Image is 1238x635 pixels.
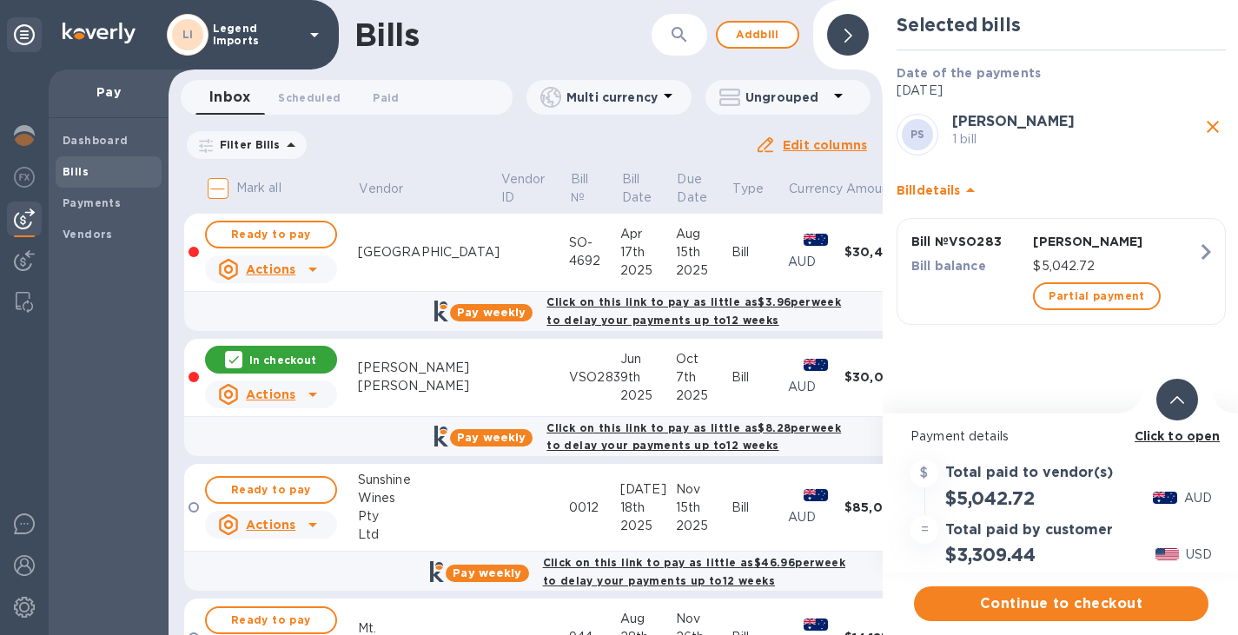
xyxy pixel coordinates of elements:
[358,243,500,261] div: [GEOGRAPHIC_DATA]
[788,378,844,396] p: AUD
[63,228,113,241] b: Vendors
[789,180,843,198] p: Currency
[1033,233,1197,250] p: [PERSON_NAME]
[620,243,676,261] div: 17th
[910,516,938,544] div: =
[359,180,426,198] span: Vendor
[205,221,337,248] button: Ready to pay
[354,17,419,53] h1: Bills
[566,89,658,106] p: Multi currency
[676,261,732,280] div: 2025
[945,465,1113,481] h3: Total paid to vendor(s)
[546,295,841,327] b: Click on this link to pay as little as $3.96 per week to delay your payments up to 12 weeks
[569,499,620,517] div: 0012
[501,170,568,207] span: Vendor ID
[182,28,194,41] b: LI
[804,234,828,246] img: AUD
[910,427,1212,446] p: Payment details
[945,487,1034,509] h2: $5,042.72
[676,499,732,517] div: 15th
[221,480,321,500] span: Ready to pay
[63,23,136,43] img: Logo
[677,170,707,207] p: Due Date
[1049,286,1144,307] span: Partial payment
[620,387,676,405] div: 2025
[783,138,867,152] u: Edit columns
[804,618,828,631] img: AUD
[676,243,732,261] div: 15th
[844,243,924,261] div: $30,450.24
[1200,114,1226,140] button: close
[945,522,1113,539] h3: Total paid by customer
[897,14,1226,36] h2: Selected bills
[63,83,155,101] p: Pay
[358,507,500,526] div: Pty
[620,610,676,628] div: Aug
[213,23,300,47] p: Legend Imports
[804,359,828,371] img: AUD
[358,359,500,377] div: [PERSON_NAME]
[1033,257,1197,275] p: $5,042.72
[1153,492,1177,504] img: AUD
[928,593,1195,614] span: Continue to checkout
[716,21,799,49] button: Addbill
[788,253,844,271] p: AUD
[620,499,676,517] div: 18th
[358,489,500,507] div: Wines
[620,517,676,535] div: 2025
[205,476,337,504] button: Ready to pay
[676,225,732,243] div: Aug
[1155,548,1179,560] img: USD
[246,262,295,276] u: Actions
[732,499,788,517] div: Bill
[1135,429,1221,443] b: Click to open
[63,165,89,178] b: Bills
[846,180,917,198] span: Amount
[1184,489,1212,507] p: AUD
[897,162,1226,218] div: Billdetails
[543,556,845,587] b: Click on this link to pay as little as $46.96 per week to delay your payments up to 12 weeks
[63,196,121,209] b: Payments
[677,170,730,207] span: Due Date
[788,508,844,526] p: AUD
[945,544,1035,566] h2: $3,309.44
[571,170,619,207] span: Bill №
[676,517,732,535] div: 2025
[844,499,924,516] div: $85,080.00
[453,566,521,579] b: Pay weekly
[457,431,526,444] b: Pay weekly
[14,167,35,188] img: Foreign exchange
[732,243,788,261] div: Bill
[952,130,1200,149] p: 1 bill
[732,180,764,198] p: Type
[358,471,500,489] div: Sunshine
[246,387,295,401] u: Actions
[620,368,676,387] div: 9th
[622,170,675,207] span: Bill Date
[358,377,500,395] div: [PERSON_NAME]
[620,480,676,499] div: [DATE]
[620,350,676,368] div: Jun
[911,257,1026,275] p: Bill balance
[897,82,1226,100] p: [DATE]
[620,261,676,280] div: 2025
[278,89,341,107] span: Scheduled
[897,66,1041,80] b: Date of the payments
[910,128,925,141] b: PS
[236,179,281,197] p: Mark all
[457,306,526,319] b: Pay weekly
[501,170,546,207] p: Vendor ID
[897,183,960,197] b: Bill details
[846,180,895,198] p: Amount
[920,466,928,480] strong: $
[732,180,786,198] span: Type
[569,368,620,387] div: VSO283
[804,489,828,501] img: AUD
[373,89,399,107] span: Paid
[897,218,1226,325] button: Bill №VSO283[PERSON_NAME]Bill balance$5,042.72Partial payment
[209,85,250,109] span: Inbox
[1033,282,1160,310] button: Partial payment
[676,350,732,368] div: Oct
[676,387,732,405] div: 2025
